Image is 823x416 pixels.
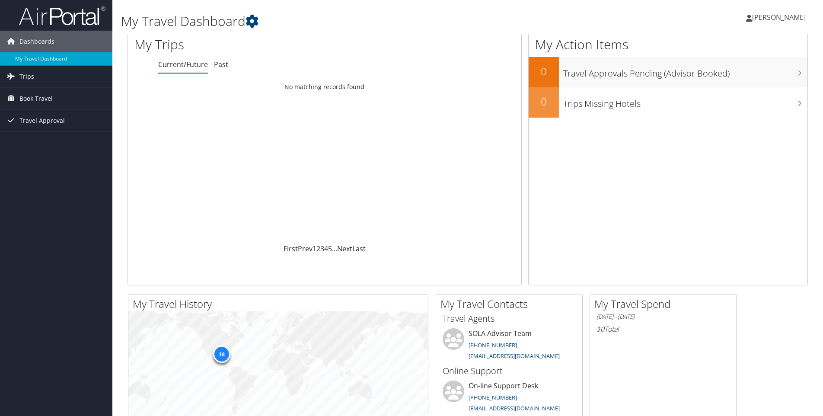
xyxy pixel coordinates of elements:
a: Current/Future [158,60,208,69]
h6: Total [597,324,730,334]
a: [EMAIL_ADDRESS][DOMAIN_NAME] [469,404,560,412]
a: 4 [324,244,328,253]
span: [PERSON_NAME] [752,13,806,22]
h3: Online Support [443,365,576,377]
td: No matching records found [128,79,521,95]
a: 0Travel Approvals Pending (Advisor Booked) [529,57,807,87]
a: 0Trips Missing Hotels [529,87,807,118]
span: $0 [597,324,604,334]
li: SOLA Advisor Team [438,328,580,364]
a: [PHONE_NUMBER] [469,394,517,401]
a: [PHONE_NUMBER] [469,341,517,349]
h2: My Travel History [133,297,428,311]
h1: My Trips [134,35,351,54]
a: 2 [316,244,320,253]
h2: My Travel Contacts [440,297,582,311]
span: Trips [19,66,34,87]
a: 3 [320,244,324,253]
a: Prev [298,244,313,253]
img: airportal-logo.png [19,6,105,26]
a: First [284,244,298,253]
a: 1 [313,244,316,253]
h1: My Travel Dashboard [121,12,583,30]
h2: 0 [529,94,559,109]
h2: 0 [529,64,559,79]
h6: [DATE] - [DATE] [597,313,730,321]
a: Next [337,244,352,253]
h2: My Travel Spend [594,297,736,311]
a: 5 [328,244,332,253]
a: [EMAIL_ADDRESS][DOMAIN_NAME] [469,352,560,360]
span: Book Travel [19,88,53,109]
a: [PERSON_NAME] [746,4,814,30]
span: … [332,244,337,253]
h3: Travel Agents [443,313,576,325]
a: Past [214,60,228,69]
h3: Travel Approvals Pending (Advisor Booked) [563,63,807,80]
span: Travel Approval [19,110,65,131]
div: 18 [213,346,230,363]
a: Last [352,244,366,253]
span: Dashboards [19,31,54,52]
h3: Trips Missing Hotels [563,93,807,110]
h1: My Action Items [529,35,807,54]
li: On-line Support Desk [438,381,580,416]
